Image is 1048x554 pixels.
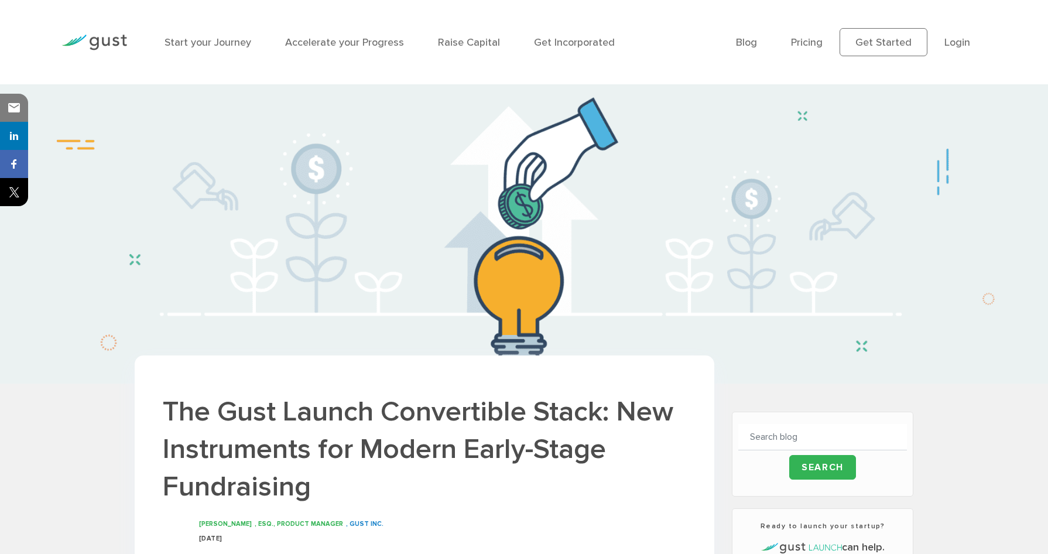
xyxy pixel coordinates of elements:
a: Start your Journey [165,36,251,49]
span: [DATE] [199,535,222,542]
img: Gust Logo [61,35,127,50]
a: Get Started [840,28,927,56]
input: Search blog [738,424,907,450]
a: Get Incorporated [534,36,615,49]
input: Search [789,455,856,480]
a: Pricing [791,36,823,49]
a: Login [944,36,970,49]
span: , ESQ., PRODUCT MANAGER [255,520,343,528]
a: Accelerate your Progress [285,36,404,49]
h1: The Gust Launch Convertible Stack: New Instruments for Modern Early-Stage Fundraising [163,393,686,505]
a: Raise Capital [438,36,500,49]
h3: Ready to launch your startup? [738,521,907,531]
span: , GUST INC. [346,520,383,528]
span: [PERSON_NAME] [199,520,252,528]
a: Blog [736,36,757,49]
